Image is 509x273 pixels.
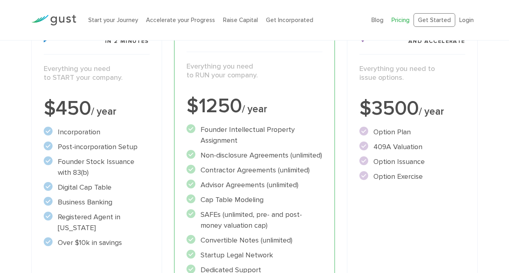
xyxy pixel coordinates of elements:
[414,13,455,27] a: Get Started
[187,209,322,231] li: SAFEs (unlimited, pre- and post-money valuation cap)
[44,237,150,248] li: Over $10k in savings
[44,197,150,208] li: Business Banking
[359,171,465,182] li: Option Exercise
[359,127,465,138] li: Option Plan
[266,16,313,24] a: Get Incorporated
[44,99,150,119] div: $450
[408,33,465,44] span: Includes START and ACCELERATE
[187,34,241,41] span: Accelerate
[187,180,322,190] li: Advisor Agreements (unlimited)
[187,150,322,161] li: Non-disclosure Agreements (unlimited)
[44,182,150,193] li: Digital Cap Table
[391,16,410,24] a: Pricing
[187,62,322,80] p: Everything you need to RUN your company.
[146,16,215,24] a: Accelerate your Progress
[187,165,322,176] li: Contractor Agreements (unlimited)
[44,212,150,233] li: Registered Agent in [US_STATE]
[359,65,465,83] p: Everything you need to issue options.
[242,103,267,115] span: / year
[371,16,383,24] a: Blog
[44,127,150,138] li: Incorporation
[223,16,258,24] a: Raise Capital
[359,156,465,167] li: Option Issuance
[31,15,76,26] img: Gust Logo
[359,142,465,152] li: 409A Valuation
[187,124,322,146] li: Founder Intellectual Property Assignment
[419,105,444,117] span: / year
[44,65,150,83] p: Everything you need to START your company.
[187,235,322,246] li: Convertible Notes (unlimited)
[359,99,465,119] div: $3500
[44,142,150,152] li: Post-incorporation Setup
[459,16,474,24] a: Login
[187,194,322,205] li: Cap Table Modeling
[88,16,138,24] a: Start your Journey
[187,250,322,261] li: Startup Legal Network
[44,156,150,178] li: Founder Stock Issuance with 83(b)
[91,105,116,117] span: / year
[187,96,322,116] div: $1250
[105,33,150,44] span: Incorporate in 2 Minutes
